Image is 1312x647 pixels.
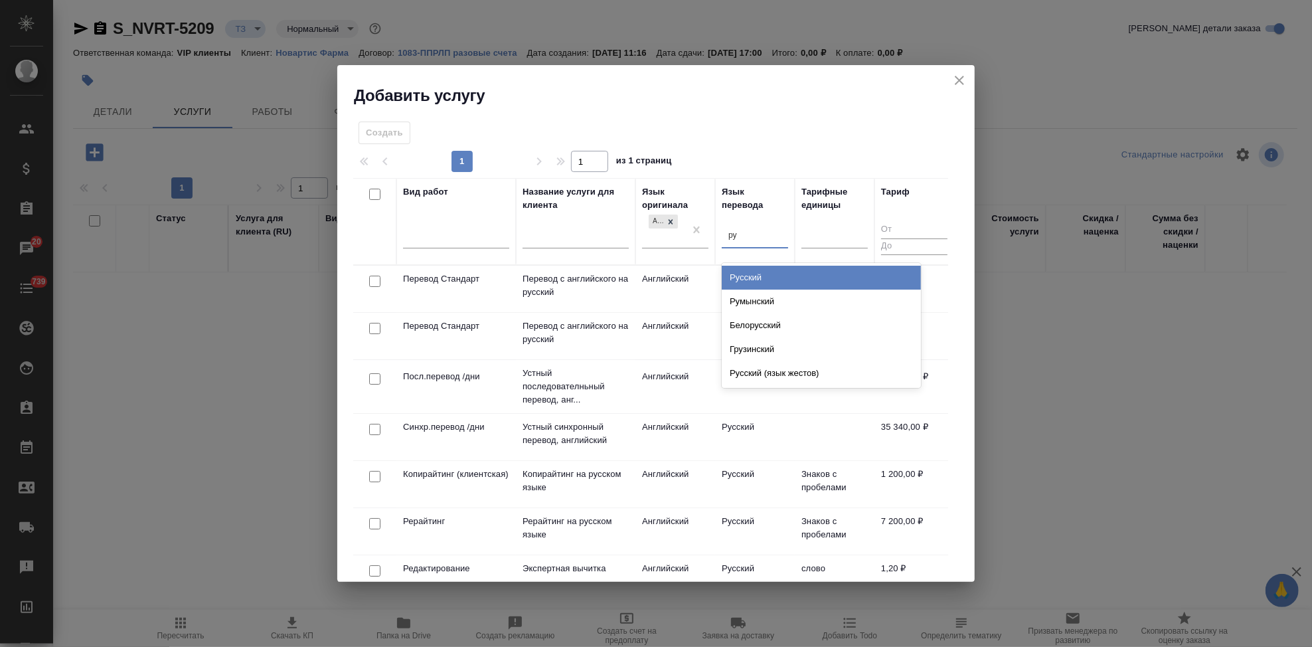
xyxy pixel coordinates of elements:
[523,515,629,541] p: Рерайтинг на русском языке
[403,185,448,199] div: Вид работ
[403,320,509,333] p: Перевод Стандарт
[881,185,910,199] div: Тариф
[523,272,629,299] p: Перевод с английского на русский
[635,363,715,410] td: Английский
[635,266,715,312] td: Английский
[881,238,947,255] input: До
[635,555,715,602] td: Английский
[635,461,715,508] td: Английский
[647,213,679,230] div: Английский
[874,414,954,460] td: 35 340,00 ₽
[715,266,795,312] td: Русский
[874,555,954,602] td: 1,20 ₽
[403,562,509,575] p: Редактирование
[722,314,921,337] div: Белорусский
[795,461,874,508] td: Знаков с пробелами
[354,85,975,106] h2: Добавить услугу
[722,185,788,212] div: Язык перевода
[715,313,795,359] td: Русский
[523,185,629,212] div: Название услуги для клиента
[403,468,509,481] p: Копирайтинг (клиентская)
[403,370,509,383] p: Посл.перевод /дни
[715,508,795,555] td: Русский
[403,272,509,286] p: Перевод Стандарт
[403,420,509,434] p: Синхр.перевод /дни
[801,185,868,212] div: Тарифные единицы
[523,468,629,494] p: Копирайтинг на русском языке
[635,414,715,460] td: Английский
[649,215,663,229] div: Английский
[523,320,629,346] p: Перевод с английского на русский
[715,414,795,460] td: Русский
[881,222,947,238] input: От
[635,508,715,555] td: Английский
[523,562,629,575] p: Экспертная вычитка
[642,185,708,212] div: Язык оригинала
[795,555,874,602] td: слово
[715,555,795,602] td: Русский
[715,363,795,410] td: Русский
[795,508,874,555] td: Знаков с пробелами
[616,153,672,172] span: из 1 страниц
[874,461,954,508] td: 1 200,00 ₽
[635,313,715,359] td: Английский
[722,290,921,314] div: Румынский
[722,337,921,361] div: Грузинский
[722,266,921,290] div: Русский
[523,367,629,407] p: Устный последователньный перевод, анг...
[403,515,509,528] p: Рерайтинг
[715,461,795,508] td: Русский
[874,508,954,555] td: 7 200,00 ₽
[722,361,921,385] div: Русский (язык жестов)
[949,70,969,90] button: close
[523,420,629,447] p: Устный синхронный перевод, английский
